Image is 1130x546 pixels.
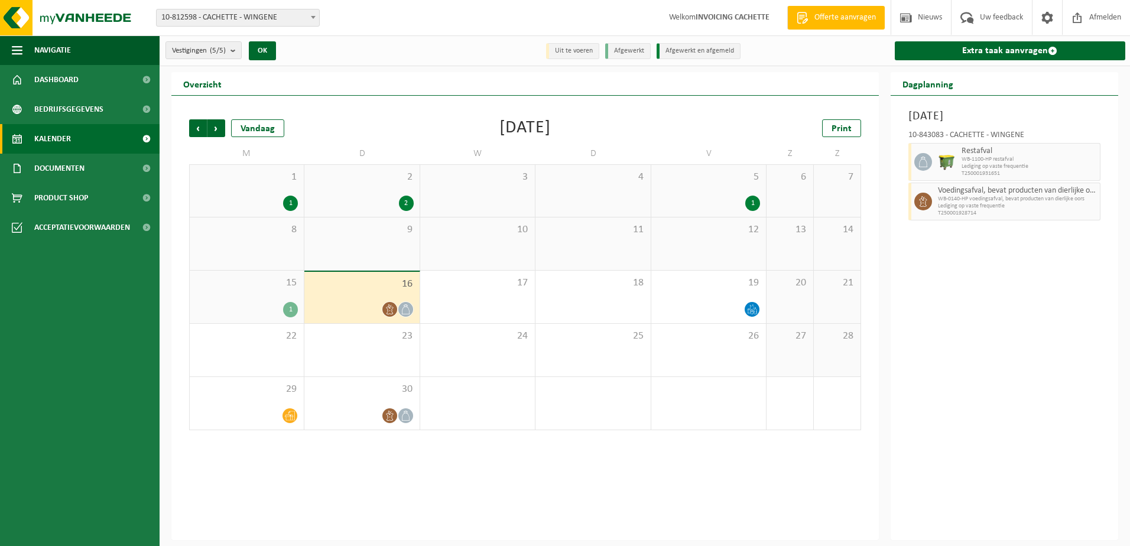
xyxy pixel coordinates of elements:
[657,277,760,290] span: 19
[772,330,807,343] span: 27
[34,65,79,95] span: Dashboard
[962,147,1097,156] span: Restafval
[962,170,1097,177] span: T250001931651
[814,143,861,164] td: Z
[811,12,879,24] span: Offerte aanvragen
[657,171,760,184] span: 5
[657,43,741,59] li: Afgewerkt en afgemeld
[310,223,413,236] span: 9
[772,277,807,290] span: 20
[657,330,760,343] span: 26
[249,41,276,60] button: OK
[820,277,855,290] span: 21
[189,119,207,137] span: Vorige
[34,124,71,154] span: Kalender
[696,13,769,22] strong: INVOICING CACHETTE
[426,330,529,343] span: 24
[541,171,644,184] span: 4
[196,277,298,290] span: 15
[938,203,1097,210] span: Lediging op vaste frequentie
[310,278,413,291] span: 16
[745,196,760,211] div: 1
[541,223,644,236] span: 11
[651,143,767,164] td: V
[787,6,885,30] a: Offerte aanvragen
[231,119,284,137] div: Vandaag
[171,72,233,95] h2: Overzicht
[895,41,1126,60] a: Extra taak aanvragen
[908,131,1101,143] div: 10-843083 - CACHETTE - WINGENE
[772,171,807,184] span: 6
[172,42,226,60] span: Vestigingen
[891,72,965,95] h2: Dagplanning
[820,330,855,343] span: 28
[34,35,71,65] span: Navigatie
[938,153,956,171] img: WB-1100-HPE-GN-51
[283,302,298,317] div: 1
[196,330,298,343] span: 22
[196,171,298,184] span: 1
[546,43,599,59] li: Uit te voeren
[605,43,651,59] li: Afgewerkt
[767,143,814,164] td: Z
[34,183,88,213] span: Product Shop
[426,223,529,236] span: 10
[820,223,855,236] span: 14
[832,124,852,134] span: Print
[820,171,855,184] span: 7
[426,277,529,290] span: 17
[657,223,760,236] span: 12
[34,213,130,242] span: Acceptatievoorwaarden
[420,143,535,164] td: W
[310,383,413,396] span: 30
[283,196,298,211] div: 1
[189,143,304,164] td: M
[535,143,651,164] td: D
[196,223,298,236] span: 8
[541,277,644,290] span: 18
[165,41,242,59] button: Vestigingen(5/5)
[310,171,413,184] span: 2
[541,330,644,343] span: 25
[156,9,320,27] span: 10-812598 - CACHETTE - WINGENE
[196,383,298,396] span: 29
[908,108,1101,125] h3: [DATE]
[962,163,1097,170] span: Lediging op vaste frequentie
[772,223,807,236] span: 13
[310,330,413,343] span: 23
[938,196,1097,203] span: WB-0140-HP voedingsafval, bevat producten van dierlijke oors
[207,119,225,137] span: Volgende
[962,156,1097,163] span: WB-1100-HP restafval
[426,171,529,184] span: 3
[399,196,414,211] div: 2
[938,186,1097,196] span: Voedingsafval, bevat producten van dierlijke oorsprong, onverpakt, categorie 3
[304,143,420,164] td: D
[499,119,551,137] div: [DATE]
[210,47,226,54] count: (5/5)
[822,119,861,137] a: Print
[34,154,85,183] span: Documenten
[938,210,1097,217] span: T250001928714
[34,95,103,124] span: Bedrijfsgegevens
[157,9,319,26] span: 10-812598 - CACHETTE - WINGENE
